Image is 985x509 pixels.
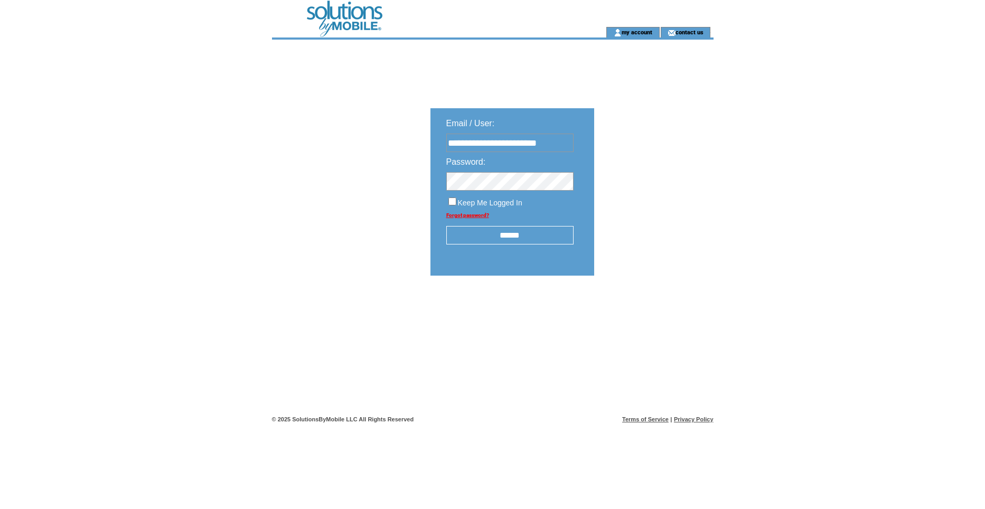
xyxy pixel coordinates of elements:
span: Email / User: [446,119,495,128]
span: Keep Me Logged In [458,199,522,207]
a: Terms of Service [622,416,669,422]
img: account_icon.gif;jsessionid=1E4D75F94A3C6E93EC320B1F4A28D7C0 [614,29,622,37]
a: Forgot password? [446,212,489,218]
span: Password: [446,157,486,166]
span: © 2025 SolutionsByMobile LLC All Rights Reserved [272,416,414,422]
a: my account [622,29,652,35]
img: transparent.png;jsessionid=1E4D75F94A3C6E93EC320B1F4A28D7C0 [625,302,678,315]
a: contact us [676,29,703,35]
a: Privacy Policy [674,416,714,422]
img: contact_us_icon.gif;jsessionid=1E4D75F94A3C6E93EC320B1F4A28D7C0 [668,29,676,37]
span: | [670,416,672,422]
